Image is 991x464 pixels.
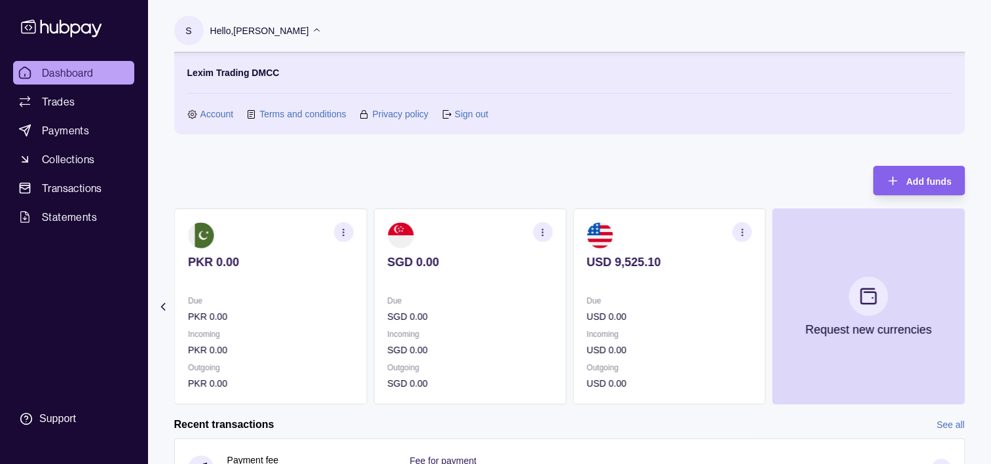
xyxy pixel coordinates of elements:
[42,151,94,167] span: Collections
[586,343,751,357] p: USD 0.00
[586,222,612,248] img: us
[42,65,94,81] span: Dashboard
[13,405,134,433] a: Support
[805,322,931,337] p: Request new currencies
[387,376,552,391] p: SGD 0.00
[188,309,353,324] p: PKR 0.00
[586,294,751,308] p: Due
[42,209,97,225] span: Statements
[13,119,134,142] a: Payments
[906,176,951,187] span: Add funds
[188,255,353,269] p: PKR 0.00
[42,94,75,109] span: Trades
[42,180,102,196] span: Transactions
[13,61,134,85] a: Dashboard
[13,205,134,229] a: Statements
[387,309,552,324] p: SGD 0.00
[188,376,353,391] p: PKR 0.00
[188,343,353,357] p: PKR 0.00
[586,255,751,269] p: USD 9,525.10
[42,123,89,138] span: Payments
[387,343,552,357] p: SGD 0.00
[372,107,428,121] a: Privacy policy
[188,222,214,248] img: pk
[200,107,234,121] a: Account
[387,222,413,248] img: sg
[586,309,751,324] p: USD 0.00
[387,327,552,341] p: Incoming
[873,166,964,195] button: Add funds
[210,24,309,38] p: Hello, [PERSON_NAME]
[188,294,353,308] p: Due
[185,24,191,38] p: S
[586,327,751,341] p: Incoming
[772,208,964,404] button: Request new currencies
[586,360,751,375] p: Outgoing
[586,376,751,391] p: USD 0.00
[13,176,134,200] a: Transactions
[174,417,274,432] h2: Recent transactions
[387,255,552,269] p: SGD 0.00
[13,147,134,171] a: Collections
[188,327,353,341] p: Incoming
[387,294,552,308] p: Due
[13,90,134,113] a: Trades
[187,66,280,80] p: Lexim Trading DMCC
[937,417,965,432] a: See all
[455,107,488,121] a: Sign out
[259,107,346,121] a: Terms and conditions
[39,412,76,426] div: Support
[188,360,353,375] p: Outgoing
[387,360,552,375] p: Outgoing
